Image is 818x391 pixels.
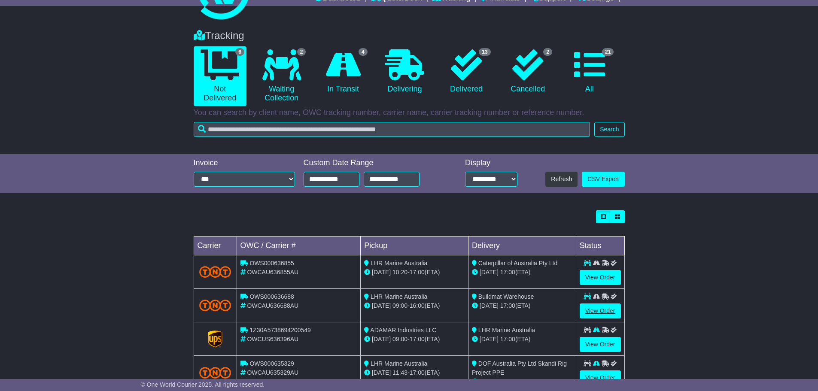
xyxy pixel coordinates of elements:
[247,302,298,309] span: OWCAU636688AU
[580,270,621,285] a: View Order
[372,269,391,276] span: [DATE]
[479,48,490,56] span: 13
[543,48,552,56] span: 2
[371,293,427,300] span: LHR Marine Australia
[580,370,621,385] a: View Order
[480,336,499,343] span: [DATE]
[580,303,621,318] a: View Order
[472,268,572,277] div: (ETA)
[304,158,441,168] div: Custom Date Range
[364,368,465,377] div: - (ETA)
[472,301,572,310] div: (ETA)
[194,108,625,118] p: You can search by client name, OWC tracking number, carrier name, carrier tracking number or refe...
[480,378,499,385] span: [DATE]
[582,172,624,187] a: CSV Export
[410,302,425,309] span: 16:00
[478,327,535,333] span: LHR Marine Australia
[371,260,427,267] span: LHR Marine Australia
[297,48,306,56] span: 2
[392,369,407,376] span: 11:43
[194,46,246,106] a: 6 Not Delivered
[410,269,425,276] span: 17:00
[249,260,294,267] span: OWS000636855
[500,378,515,385] span: 17:00
[576,236,624,255] td: Status
[563,46,616,97] a: 21 All
[580,337,621,352] a: View Order
[235,48,244,56] span: 6
[249,327,310,333] span: 1Z30A5738694200549
[472,335,572,344] div: (ETA)
[141,381,265,388] span: © One World Courier 2025. All rights reserved.
[478,293,534,300] span: Buildmat Warehouse
[249,360,294,367] span: OWS000635329
[199,300,231,311] img: TNT_Domestic.png
[480,269,499,276] span: [DATE]
[392,336,407,343] span: 09:00
[247,369,298,376] span: OWCAU635329AU
[440,46,493,97] a: 13 Delivered
[359,48,368,56] span: 4
[194,158,295,168] div: Invoice
[364,268,465,277] div: - (ETA)
[370,327,436,333] span: ADAMAR Industries LLC
[208,330,222,348] img: GetCarrierServiceLogo
[500,269,515,276] span: 17:00
[364,335,465,344] div: - (ETA)
[480,302,499,309] span: [DATE]
[594,122,624,137] button: Search
[465,158,517,168] div: Display
[194,236,237,255] td: Carrier
[545,172,578,187] button: Refresh
[372,336,391,343] span: [DATE]
[392,269,407,276] span: 10:20
[237,236,361,255] td: OWC / Carrier #
[392,302,407,309] span: 09:00
[364,301,465,310] div: - (ETA)
[378,46,431,97] a: Delivering
[602,48,614,56] span: 21
[372,369,391,376] span: [DATE]
[500,302,515,309] span: 17:00
[247,269,298,276] span: OWCAU636855AU
[478,260,557,267] span: Caterpillar of Australia Pty Ltd
[472,360,567,376] span: DOF Australia Pty Ltd Skandi Rig Project PPE
[249,293,294,300] span: OWS000636688
[316,46,369,97] a: 4 In Transit
[372,302,391,309] span: [DATE]
[199,367,231,379] img: TNT_Domestic.png
[410,369,425,376] span: 17:00
[472,377,572,386] div: (ETA)
[255,46,308,106] a: 2 Waiting Collection
[189,30,629,42] div: Tracking
[247,336,298,343] span: OWCUS636396AU
[371,360,427,367] span: LHR Marine Australia
[500,336,515,343] span: 17:00
[502,46,554,97] a: 2 Cancelled
[199,266,231,278] img: TNT_Domestic.png
[361,236,468,255] td: Pickup
[468,236,576,255] td: Delivery
[410,336,425,343] span: 17:00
